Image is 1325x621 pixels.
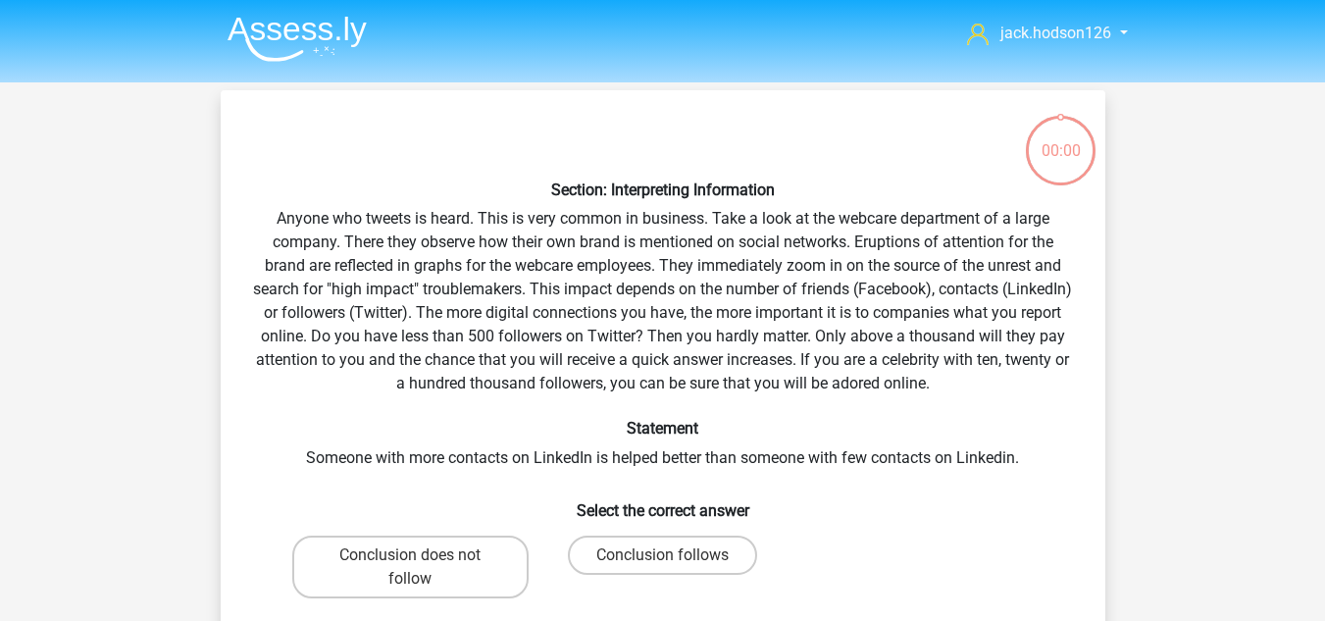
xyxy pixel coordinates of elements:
[1024,114,1097,163] div: 00:00
[252,181,1074,199] h6: Section: Interpreting Information
[228,16,367,62] img: Assessly
[292,536,529,598] label: Conclusion does not follow
[252,419,1074,438] h6: Statement
[959,22,1113,45] a: jack.hodson126
[252,486,1074,520] h6: Select the correct answer
[568,536,757,575] label: Conclusion follows
[1000,24,1111,42] span: jack.hodson126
